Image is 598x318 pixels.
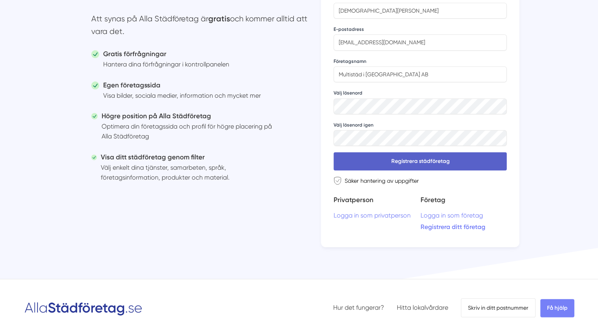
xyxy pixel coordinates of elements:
input: Skriv din e-postadress... [334,34,507,50]
label: Företagsnamn [334,58,366,64]
h5: Gratis förfrågningar [103,49,229,59]
h5: Högre position på Alla Städföretag [102,111,283,121]
p: Optimera din företagssida och profil för högre placering på Alla Städföretag [102,121,283,142]
span: Få hjälp [540,299,574,317]
a: Logga in som privatperson [334,212,420,219]
span: Skriv in ditt postnummer [461,298,536,317]
h5: Privatperson [334,195,420,212]
label: Välj lösenord igen [334,122,374,128]
label: E-postadress [334,26,364,32]
p: Hantera dina förfrågningar i kontrollpanelen [103,59,229,69]
p: Att synas på Alla Städföretag är och kommer alltid att vara det. [91,13,309,42]
button: Registrera städföretag [334,152,507,170]
label: Välj lösenord [334,90,362,96]
div: Säker hantering av uppgifter [334,177,507,185]
a: Logga in som företag [420,212,507,219]
input: Skriv ert företagsnamn... [334,66,507,82]
input: Skriv ditt fullständiga namn... [334,3,507,19]
a: Registrera ditt företag [420,223,507,231]
h5: Visa ditt städföretag genom filter [101,152,283,163]
a: Hitta lokalvårdare [397,304,448,311]
p: Visa bilder, sociala medier, information och mycket mer [103,91,261,100]
h5: Företag [420,195,507,212]
img: Logotyp Alla Städföretag [24,299,143,316]
a: Hur det fungerar? [333,304,384,311]
h5: Egen företagssida [103,80,261,91]
p: Välj enkelt dina tjänster, samarbeten, språk, företagsinformation, produkter och material. [101,163,283,183]
strong: gratis [208,14,230,23]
